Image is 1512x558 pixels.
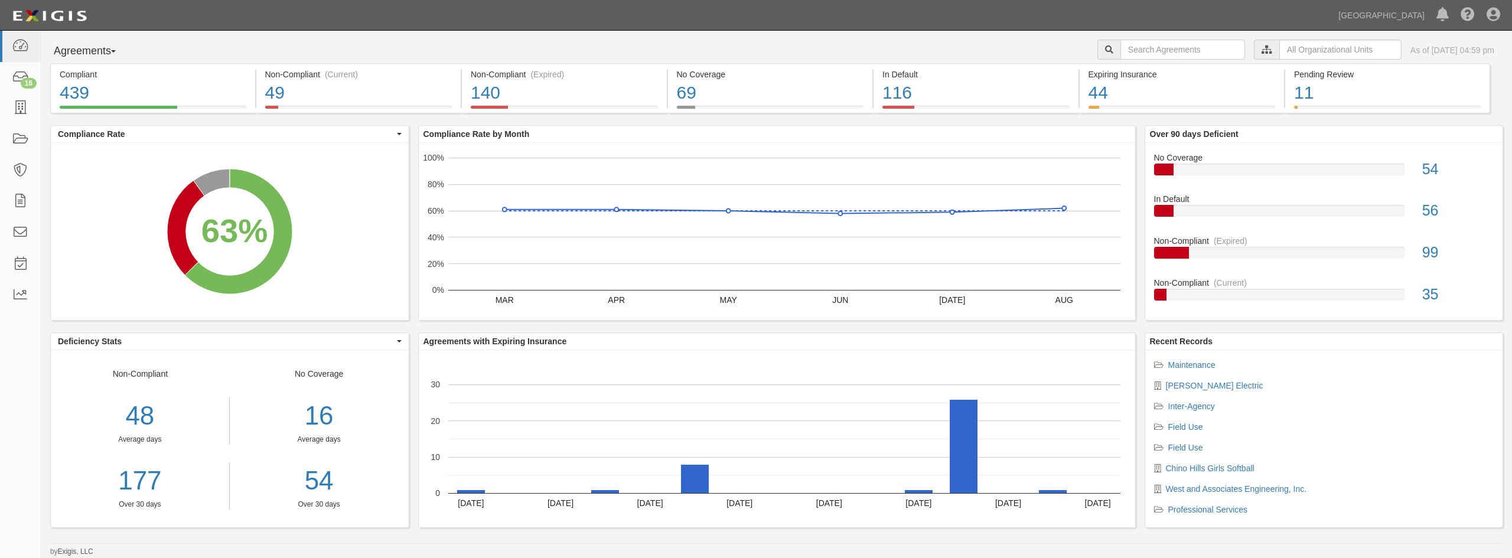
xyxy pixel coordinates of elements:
div: Expiring Insurance [1089,68,1276,80]
b: Over 90 days Deficient [1150,129,1239,139]
div: Non-Compliant (Current) [265,68,452,80]
button: Agreements [50,40,139,63]
text: [DATE] [995,498,1021,508]
div: In Default [882,68,1070,80]
div: No Coverage [677,68,864,80]
text: 40% [427,233,444,242]
a: In Default116 [874,106,1078,115]
div: No Coverage [230,368,409,510]
div: (Expired) [1214,235,1247,247]
div: Average days [239,435,400,445]
div: Non-Compliant [1145,235,1503,247]
text: [DATE] [726,498,752,508]
a: Pending Review11 [1285,106,1490,115]
a: Field Use [1168,443,1203,452]
text: [DATE] [1084,498,1110,508]
div: 116 [882,80,1070,106]
a: 54 [239,462,400,500]
div: (Current) [1214,277,1247,289]
text: [DATE] [939,295,965,305]
div: 35 [1413,284,1503,305]
a: 177 [51,462,229,500]
b: Agreements with Expiring Insurance [423,337,567,346]
a: [GEOGRAPHIC_DATA] [1332,4,1430,27]
div: 99 [1413,242,1503,263]
div: Non-Compliant [1145,277,1503,289]
a: No Coverage69 [668,106,873,115]
text: [DATE] [547,498,573,508]
text: APR [608,295,625,305]
a: Maintenance [1168,360,1216,370]
text: [DATE] [458,498,484,508]
text: [DATE] [637,498,663,508]
input: Search Agreements [1120,40,1245,60]
div: Over 30 days [51,500,229,510]
div: 54 [1413,159,1503,180]
div: No Coverage [1145,152,1503,164]
b: Recent Records [1150,337,1213,346]
div: Non-Compliant [51,368,230,510]
a: Non-Compliant(Expired)140 [462,106,667,115]
svg: A chart. [51,143,409,320]
div: Average days [51,435,229,445]
div: 11 [1294,80,1481,106]
a: In Default56 [1154,193,1494,235]
div: 48 [51,397,229,435]
text: JUN [832,295,848,305]
a: Non-Compliant(Current)49 [256,106,461,115]
button: Compliance Rate [51,126,409,142]
text: 60% [427,206,444,216]
span: Deficiency Stats [58,335,394,347]
div: As of [DATE] 04:59 pm [1410,44,1494,56]
text: 0% [432,285,444,295]
a: No Coverage54 [1154,152,1494,194]
img: logo-5460c22ac91f19d4615b14bd174203de0afe785f0fc80cf4dbbc73dc1793850b.png [9,5,90,27]
text: 0 [435,488,440,498]
div: 44 [1089,80,1276,106]
text: 20 [431,416,440,425]
button: Deficiency Stats [51,333,409,350]
svg: A chart. [419,143,1135,320]
a: Chino Hills Girls Softball [1166,464,1254,473]
a: Exigis, LLC [58,547,93,556]
div: 439 [60,80,246,106]
div: Non-Compliant (Expired) [471,68,658,80]
text: 80% [427,180,444,189]
text: 10 [431,452,440,462]
a: Non-Compliant(Expired)99 [1154,235,1494,277]
div: Compliant [60,68,246,80]
div: 69 [677,80,864,106]
text: AUG [1055,295,1073,305]
a: West and Associates Engineering, Inc. [1166,484,1307,494]
text: [DATE] [905,498,931,508]
text: [DATE] [816,498,842,508]
div: 49 [265,80,452,106]
a: Non-Compliant(Current)35 [1154,277,1494,310]
a: Expiring Insurance44 [1080,106,1285,115]
i: Help Center - Complianz [1461,8,1475,22]
div: 63% [201,207,268,254]
div: (Current) [325,68,358,80]
div: 140 [471,80,658,106]
div: Over 30 days [239,500,400,510]
span: Compliance Rate [58,128,394,140]
a: Professional Services [1168,505,1248,514]
small: by [50,547,93,557]
svg: A chart. [419,350,1135,527]
input: All Organizational Units [1279,40,1402,60]
text: MAR [495,295,513,305]
div: Pending Review [1294,68,1481,80]
a: Inter-Agency [1168,402,1215,411]
text: MAY [719,295,737,305]
a: [PERSON_NAME] Electric [1166,381,1263,390]
div: (Expired) [530,68,564,80]
text: 20% [427,259,444,268]
div: 56 [1413,200,1503,221]
b: Compliance Rate by Month [423,129,530,139]
a: Field Use [1168,422,1203,432]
